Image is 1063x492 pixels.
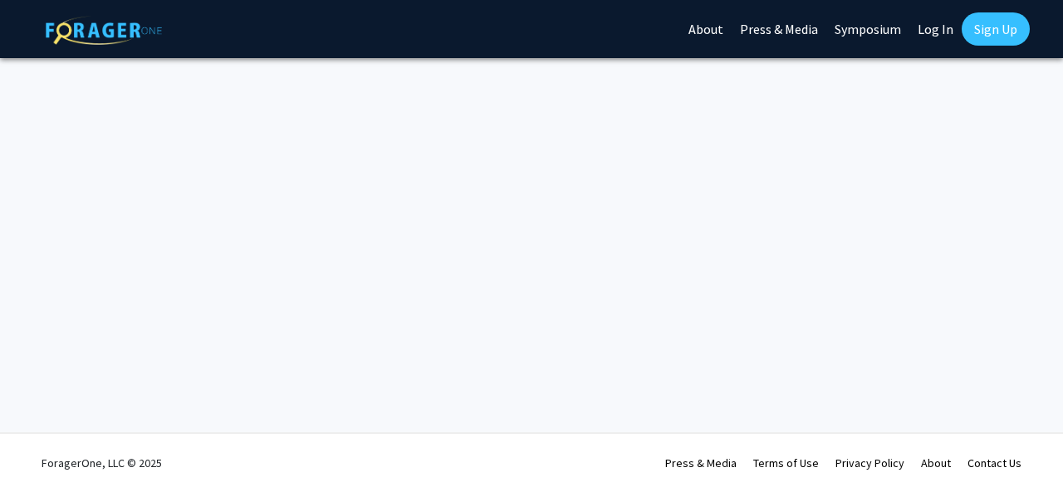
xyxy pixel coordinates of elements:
a: Contact Us [967,455,1021,470]
a: Sign Up [962,12,1030,46]
a: Privacy Policy [835,455,904,470]
img: ForagerOne Logo [46,16,162,45]
a: About [921,455,951,470]
div: ForagerOne, LLC © 2025 [42,434,162,492]
a: Press & Media [665,455,737,470]
a: Terms of Use [753,455,819,470]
